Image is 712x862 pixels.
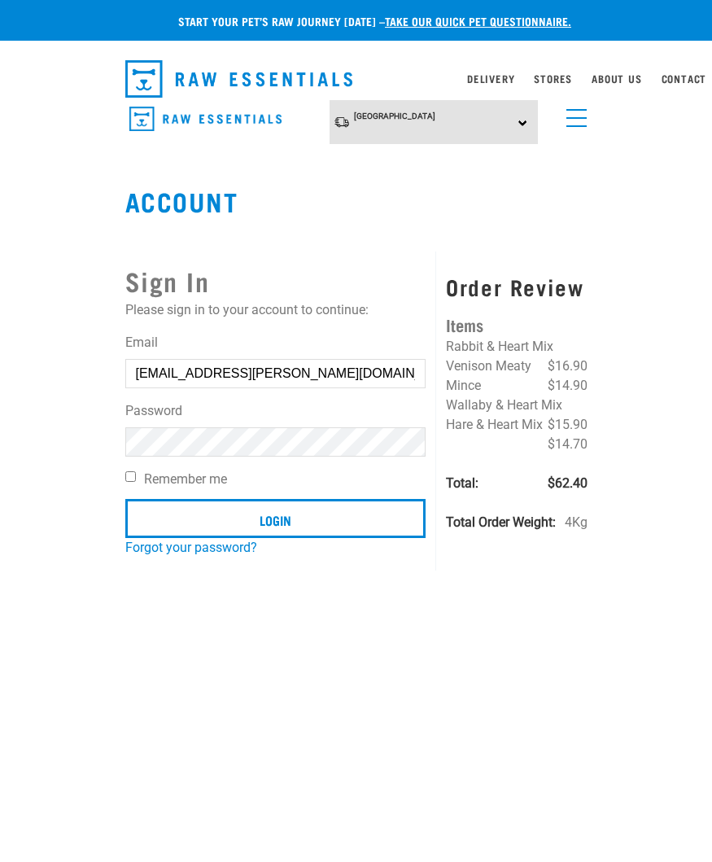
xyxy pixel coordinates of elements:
span: Rabbit & Heart Mix [446,339,553,354]
span: Wallaby & Heart Mix [446,397,562,413]
h2: Sign In [125,261,426,300]
input: Remember me [125,471,136,482]
h4: Items [446,312,587,337]
span: $14.90 [548,376,588,396]
nav: dropdown navigation [112,54,601,104]
label: Remember me [125,470,426,489]
a: Forgot your password? [125,540,257,555]
p: Please sign in to your account to continue: [125,300,426,320]
strong: Total: [446,475,478,491]
span: $16.90 [548,357,588,376]
a: menu [558,99,588,129]
a: Stores [534,76,572,81]
span: 4Kg [565,513,588,532]
span: [GEOGRAPHIC_DATA] [354,112,435,120]
label: Password [125,401,426,421]
span: $15.90 [548,415,588,435]
h3: Order Review [446,274,587,300]
span: Venison Meaty Mince [446,358,531,393]
a: take our quick pet questionnaire. [385,18,571,24]
input: email@site.com [125,359,426,388]
span: $14.70 [548,435,588,454]
span: Hare & Heart Mix [446,417,543,432]
span: $62.40 [548,474,588,493]
strong: Total Order Weight: [446,514,556,530]
a: Delivery [467,76,514,81]
a: About Us [592,76,641,81]
a: Contact [662,76,707,81]
img: Raw Essentials Logo [125,60,353,98]
img: van-moving.png [334,116,350,129]
h1: Account [125,186,588,216]
label: Email [125,333,426,352]
img: Raw Essentials Logo [129,107,282,132]
input: Login [125,499,426,538]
